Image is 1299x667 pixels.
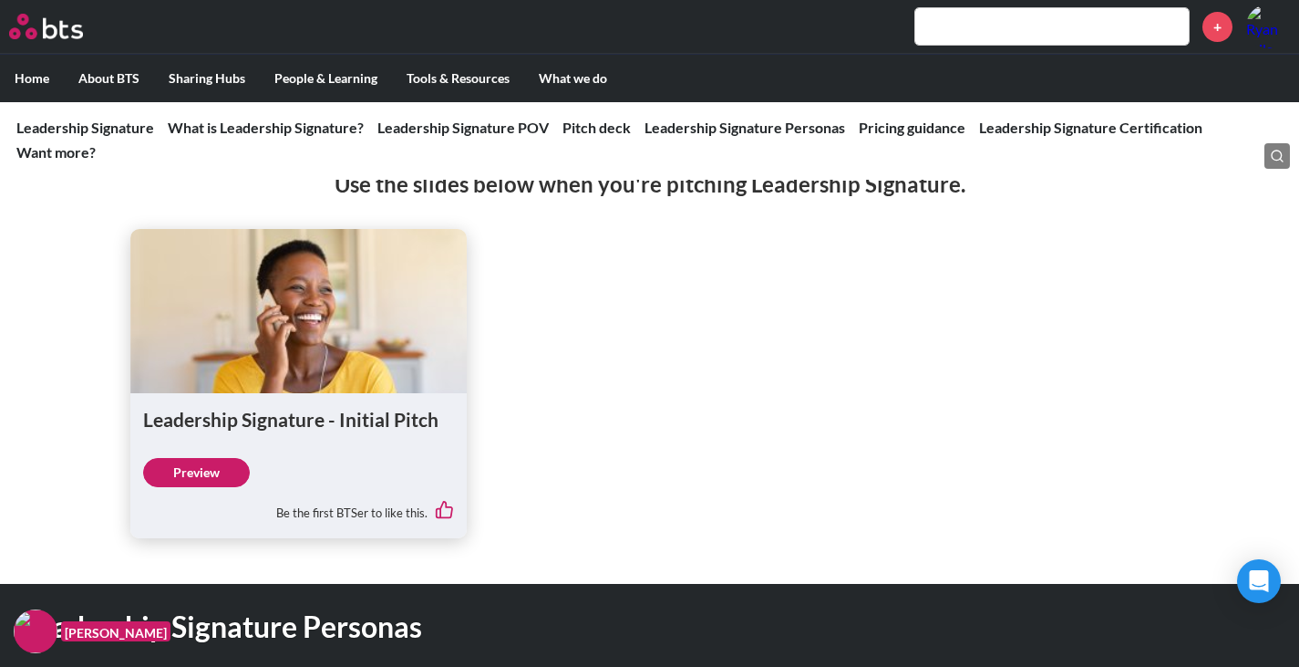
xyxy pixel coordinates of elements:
img: F [14,610,57,653]
a: Profile [1246,5,1290,48]
a: + [1202,12,1232,42]
h1: Leadership Signature Personas [23,607,900,648]
label: What we do [524,55,622,102]
label: About BTS [64,55,154,102]
img: BTS Logo [9,14,83,39]
h1: Leadership Signature - Initial Pitch [143,406,454,433]
label: People & Learning [260,55,392,102]
div: Be the first BTSer to like this. [143,487,454,526]
a: Pricing guidance [859,119,965,136]
a: Leadership Signature Personas [644,119,845,136]
a: Leadership Signature Certification [979,119,1202,136]
figcaption: [PERSON_NAME] [61,621,170,642]
a: Go home [9,14,117,39]
a: What is Leadership Signature? [168,119,364,136]
img: Ryan Stiles [1246,5,1290,48]
a: Leadership Signature [16,119,154,136]
a: Preview [143,458,250,487]
div: Open Intercom Messenger [1237,559,1281,603]
a: Want more? [16,143,96,161]
label: Sharing Hubs [154,55,260,102]
a: Leadership Signature POV [377,119,549,136]
a: Pitch deck [562,119,631,136]
label: Tools & Resources [392,55,524,102]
